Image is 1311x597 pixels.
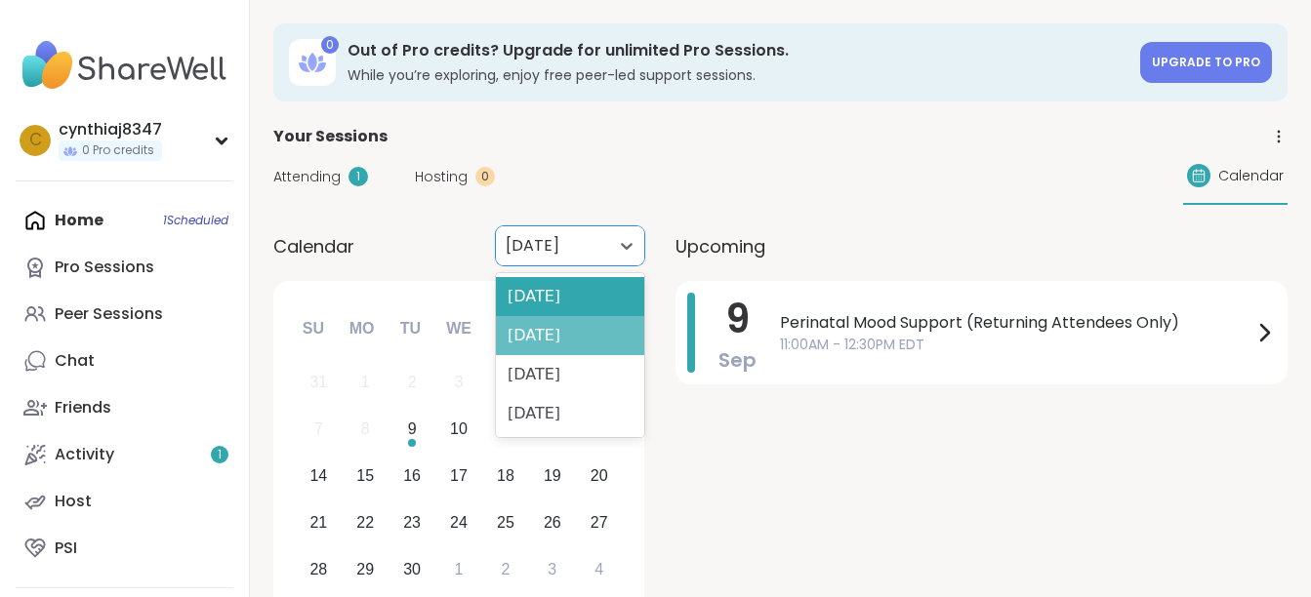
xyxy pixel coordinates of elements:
[455,369,464,395] div: 3
[295,359,622,592] div: month 2025-09
[496,277,644,316] div: [DATE]
[345,548,387,590] div: Choose Monday, September 29th, 2025
[391,456,433,497] div: Choose Tuesday, September 16th, 2025
[218,447,222,463] span: 1
[391,548,433,590] div: Choose Tuesday, September 30th, 2025
[309,509,327,536] div: 21
[321,36,339,54] div: 0
[16,431,233,478] a: Activity1
[548,556,556,582] div: 3
[438,501,480,543] div: Choose Wednesday, September 24th, 2025
[497,462,514,489] div: 18
[475,167,495,186] div: 0
[348,167,368,186] div: 1
[578,456,620,497] div: Choose Saturday, September 20th, 2025
[55,350,95,372] div: Chat
[718,346,757,374] span: Sep
[544,462,561,489] div: 19
[496,355,644,394] div: [DATE]
[391,409,433,451] div: Choose Tuesday, September 9th, 2025
[485,409,527,451] div: Choose Thursday, September 11th, 2025
[438,548,480,590] div: Choose Wednesday, October 1st, 2025
[403,509,421,536] div: 23
[780,311,1252,335] span: Perinatal Mood Support (Returning Attendees Only)
[486,307,529,350] div: Th
[450,462,468,489] div: 17
[389,307,431,350] div: Tu
[348,65,1128,85] h3: While you’re exploring, enjoy free peer-led support sessions.
[55,257,154,278] div: Pro Sessions
[485,456,527,497] div: Choose Thursday, September 18th, 2025
[273,233,354,259] span: Calendar
[437,307,480,350] div: We
[348,40,1128,61] h3: Out of Pro credits? Upgrade for unlimited Pro Sessions.
[438,456,480,497] div: Choose Wednesday, September 17th, 2025
[531,548,573,590] div: Choose Friday, October 3rd, 2025
[361,369,370,395] div: 1
[16,291,233,338] a: Peer Sessions
[1152,54,1260,70] span: Upgrade to Pro
[55,397,111,418] div: Friends
[309,556,327,582] div: 28
[578,548,620,590] div: Choose Saturday, October 4th, 2025
[292,307,335,350] div: Su
[578,501,620,543] div: Choose Saturday, September 27th, 2025
[82,142,154,159] span: 0 Pro credits
[273,167,341,187] span: Attending
[55,444,114,465] div: Activity
[591,462,608,489] div: 20
[496,316,644,355] div: [DATE]
[1218,166,1284,186] span: Calendar
[309,369,327,395] div: 31
[438,409,480,451] div: Choose Wednesday, September 10th, 2025
[544,509,561,536] div: 26
[16,525,233,572] a: PSI
[345,456,387,497] div: Choose Monday, September 15th, 2025
[594,556,603,582] div: 4
[298,362,340,404] div: Not available Sunday, August 31st, 2025
[391,501,433,543] div: Choose Tuesday, September 23rd, 2025
[16,244,233,291] a: Pro Sessions
[345,501,387,543] div: Choose Monday, September 22nd, 2025
[496,394,644,433] div: [DATE]
[497,509,514,536] div: 25
[361,416,370,442] div: 8
[403,556,421,582] div: 30
[531,456,573,497] div: Choose Friday, September 19th, 2025
[676,233,765,259] span: Upcoming
[485,362,527,404] div: Not available Thursday, September 4th, 2025
[408,369,417,395] div: 2
[16,384,233,431] a: Friends
[55,303,163,325] div: Peer Sessions
[780,335,1252,355] span: 11:00AM - 12:30PM EDT
[16,31,233,99] img: ShareWell Nav Logo
[408,416,417,442] div: 9
[298,548,340,590] div: Choose Sunday, September 28th, 2025
[455,556,464,582] div: 1
[314,416,323,442] div: 7
[450,416,468,442] div: 10
[725,292,750,346] span: 9
[501,556,510,582] div: 2
[16,478,233,525] a: Host
[55,537,77,559] div: PSI
[356,509,374,536] div: 22
[531,501,573,543] div: Choose Friday, September 26th, 2025
[485,501,527,543] div: Choose Thursday, September 25th, 2025
[16,338,233,384] a: Chat
[403,462,421,489] div: 16
[29,128,42,153] span: c
[298,456,340,497] div: Choose Sunday, September 14th, 2025
[438,362,480,404] div: Not available Wednesday, September 3rd, 2025
[309,462,327,489] div: 14
[345,409,387,451] div: Not available Monday, September 8th, 2025
[356,462,374,489] div: 15
[485,548,527,590] div: Choose Thursday, October 2nd, 2025
[345,362,387,404] div: Not available Monday, September 1st, 2025
[298,409,340,451] div: Not available Sunday, September 7th, 2025
[55,491,92,512] div: Host
[356,556,374,582] div: 29
[591,509,608,536] div: 27
[1140,42,1272,83] a: Upgrade to Pro
[298,501,340,543] div: Choose Sunday, September 21st, 2025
